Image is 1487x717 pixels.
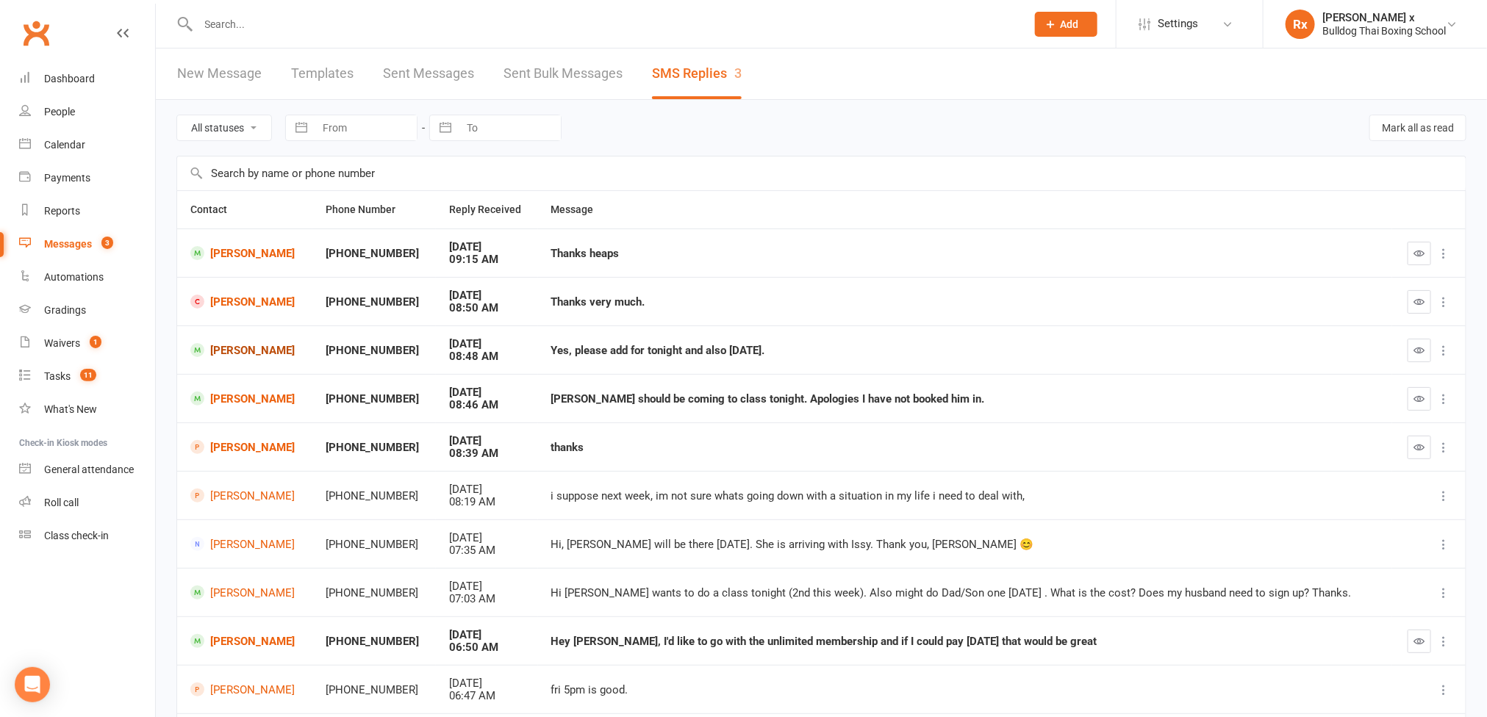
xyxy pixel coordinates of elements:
div: [DATE] [449,386,524,399]
input: From [315,115,417,140]
div: Calendar [44,139,85,151]
div: People [44,106,75,118]
a: [PERSON_NAME] [190,682,299,696]
th: Reply Received [436,191,537,228]
span: Settings [1158,7,1198,40]
div: Reports [44,205,80,217]
div: Gradings [44,304,86,316]
div: Automations [44,271,104,283]
a: [PERSON_NAME] [190,246,299,260]
span: 3 [101,237,113,249]
div: [DATE] [449,241,524,253]
div: What's New [44,403,97,415]
div: Dashboard [44,73,95,84]
div: Hi, [PERSON_NAME] will be there [DATE]. She is arriving with Issy. Thank you, [PERSON_NAME] 😊 [551,538,1379,551]
div: [PHONE_NUMBER] [326,345,423,357]
div: [PHONE_NUMBER] [326,442,423,454]
div: [PHONE_NUMBER] [326,587,423,599]
div: [DATE] [449,483,524,496]
div: Messages [44,238,92,250]
div: [PHONE_NUMBER] [326,490,423,502]
a: Templates [291,48,354,99]
div: Bulldog Thai Boxing School [1322,24,1446,37]
div: fri 5pm is good. [551,684,1379,696]
a: Clubworx [18,15,54,51]
div: 08:19 AM [449,496,524,508]
span: 1 [90,336,101,348]
div: [DATE] [449,289,524,302]
div: Payments [44,172,90,184]
a: Reports [19,195,155,228]
a: What's New [19,393,155,426]
div: [DATE] [449,580,524,593]
button: Mark all as read [1369,115,1466,141]
a: [PERSON_NAME] [190,634,299,648]
div: Thanks heaps [551,248,1379,260]
div: Class check-in [44,530,109,541]
div: [PHONE_NUMBER] [326,393,423,406]
div: Yes, please add for tonight and also [DATE]. [551,345,1379,357]
a: [PERSON_NAME] [190,440,299,454]
div: 09:15 AM [449,253,524,266]
a: [PERSON_NAME] [190,537,299,551]
input: Search... [194,14,1017,35]
th: Contact [177,191,312,228]
th: Phone Number [312,191,436,228]
input: To [459,115,561,140]
div: Waivers [44,337,80,349]
a: SMS Replies3 [652,48,742,99]
div: [DATE] [449,629,524,641]
div: [PERSON_NAME] x [1322,11,1446,24]
div: Tasks [44,370,71,382]
div: [DATE] [449,677,524,690]
a: Waivers 1 [19,327,155,360]
a: General attendance kiosk mode [19,453,155,486]
a: [PERSON_NAME] [190,586,299,599]
div: Rx [1286,10,1315,39]
a: Messages 3 [19,228,155,261]
div: 06:47 AM [449,690,524,702]
div: 07:35 AM [449,544,524,557]
div: Open Intercom Messenger [15,667,50,702]
div: [PHONE_NUMBER] [326,684,423,696]
div: 08:50 AM [449,302,524,314]
div: [DATE] [449,435,524,447]
div: [DATE] [449,532,524,544]
button: Add [1035,12,1097,37]
a: [PERSON_NAME] [190,295,299,309]
input: Search by name or phone number [177,156,1466,190]
div: [DATE] [449,338,524,350]
a: New Message [177,48,262,99]
div: [PHONE_NUMBER] [326,538,423,551]
a: Class kiosk mode [19,519,155,552]
a: Roll call [19,486,155,519]
div: 07:03 AM [449,593,524,605]
a: [PERSON_NAME] [190,392,299,406]
a: Payments [19,162,155,195]
div: 08:48 AM [449,350,524,363]
a: Sent Bulk Messages [504,48,623,99]
a: Sent Messages [383,48,474,99]
a: Gradings [19,294,155,327]
div: Hi [PERSON_NAME] wants to do a class tonight (2nd this week). Also might do Dad/Son one [DATE] . ... [551,587,1379,599]
div: 3 [734,65,742,81]
a: [PERSON_NAME] [190,343,299,357]
div: [PERSON_NAME] should be coming to class tonight. Apologies I have not booked him in. [551,393,1379,406]
a: Calendar [19,129,155,162]
div: 06:50 AM [449,641,524,654]
a: [PERSON_NAME] [190,489,299,502]
div: Thanks very much. [551,296,1379,309]
div: [PHONE_NUMBER] [326,635,423,648]
a: Tasks 11 [19,360,155,393]
div: Roll call [44,497,79,508]
div: thanks [551,442,1379,454]
th: Message [538,191,1392,228]
div: 08:39 AM [449,447,524,460]
a: People [19,96,155,129]
a: Dashboard [19,62,155,96]
div: [PHONE_NUMBER] [326,296,423,309]
div: [PHONE_NUMBER] [326,248,423,260]
div: 08:46 AM [449,399,524,411]
div: Hey [PERSON_NAME], I'd like to go with the unlimited membership and if I could pay [DATE] that wo... [551,635,1379,648]
span: 11 [80,369,96,381]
